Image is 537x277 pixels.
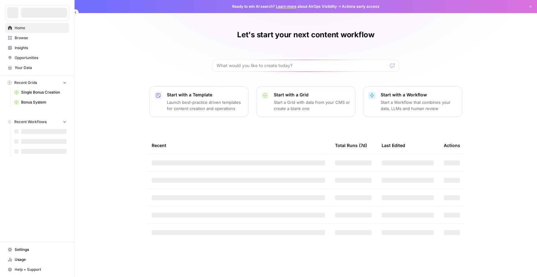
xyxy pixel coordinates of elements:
[11,87,69,97] a: Single Bonus Creation
[381,92,457,98] p: Start with a Workflow
[15,25,67,31] span: Home
[335,137,367,154] div: Total Runs (7d)
[21,90,67,95] span: Single Bonus Creation
[14,119,47,125] span: Recent Workflows
[15,65,67,71] span: Your Data
[15,45,67,51] span: Insights
[444,137,460,154] div: Actions
[256,86,356,117] button: Start with a GridStart a Grid with data from your CMS or create a blank one
[363,86,462,117] button: Start with a WorkflowStart a Workflow that combines your data, LLMs and human review
[11,97,69,107] a: Bonus System
[342,4,379,9] span: Actions early access
[5,23,69,33] a: Home
[5,245,69,255] a: Settings
[237,30,374,40] h1: Let's start your next content workflow
[15,257,67,262] span: Usage
[5,43,69,53] a: Insights
[5,63,69,73] a: Your Data
[15,55,67,61] span: Opportunities
[382,137,405,154] div: Last Edited
[5,265,69,275] button: Help + Support
[5,33,69,43] a: Browse
[14,80,37,85] span: Recent Grids
[167,99,243,112] p: Launch best-practice driven templates for content creation and operations
[15,267,67,272] span: Help + Support
[167,92,243,98] p: Start with a Template
[5,117,69,127] button: Recent Workflows
[149,86,249,117] button: Start with a TemplateLaunch best-practice driven templates for content creation and operations
[5,53,69,63] a: Opportunities
[217,62,388,69] input: What would you like to create today?
[15,35,67,41] span: Browse
[5,255,69,265] a: Usage
[5,78,69,87] button: Recent Grids
[276,4,296,9] a: Learn more
[274,99,350,112] p: Start a Grid with data from your CMS or create a blank one
[15,247,67,252] span: Settings
[274,92,350,98] p: Start with a Grid
[152,137,325,154] div: Recent
[232,4,337,9] span: Ready to win AI search? about AirOps Visibility
[21,99,67,105] span: Bonus System
[381,99,457,112] p: Start a Workflow that combines your data, LLMs and human review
